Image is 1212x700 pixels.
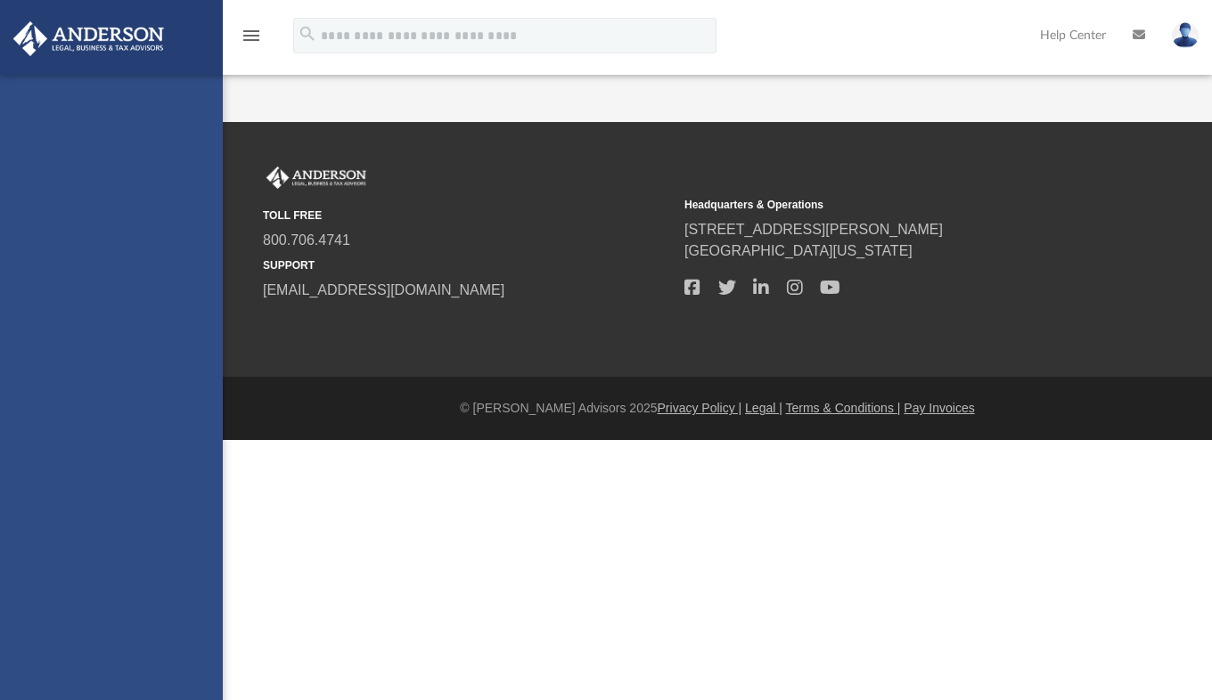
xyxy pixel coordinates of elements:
a: Terms & Conditions | [786,401,901,415]
a: [EMAIL_ADDRESS][DOMAIN_NAME] [263,282,504,297]
a: [GEOGRAPHIC_DATA][US_STATE] [684,243,913,258]
a: menu [241,34,262,46]
img: Anderson Advisors Platinum Portal [263,167,370,190]
a: [STREET_ADDRESS][PERSON_NAME] [684,222,943,237]
a: Legal | [745,401,782,415]
img: Anderson Advisors Platinum Portal [8,21,169,56]
small: Headquarters & Operations [684,197,1093,213]
small: TOLL FREE [263,208,672,224]
a: 800.706.4741 [263,232,350,248]
small: SUPPORT [263,257,672,273]
a: Pay Invoices [904,401,974,415]
img: User Pic [1172,22,1199,48]
a: Privacy Policy | [658,401,742,415]
i: search [298,24,317,44]
i: menu [241,25,262,46]
div: © [PERSON_NAME] Advisors 2025 [223,399,1212,418]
